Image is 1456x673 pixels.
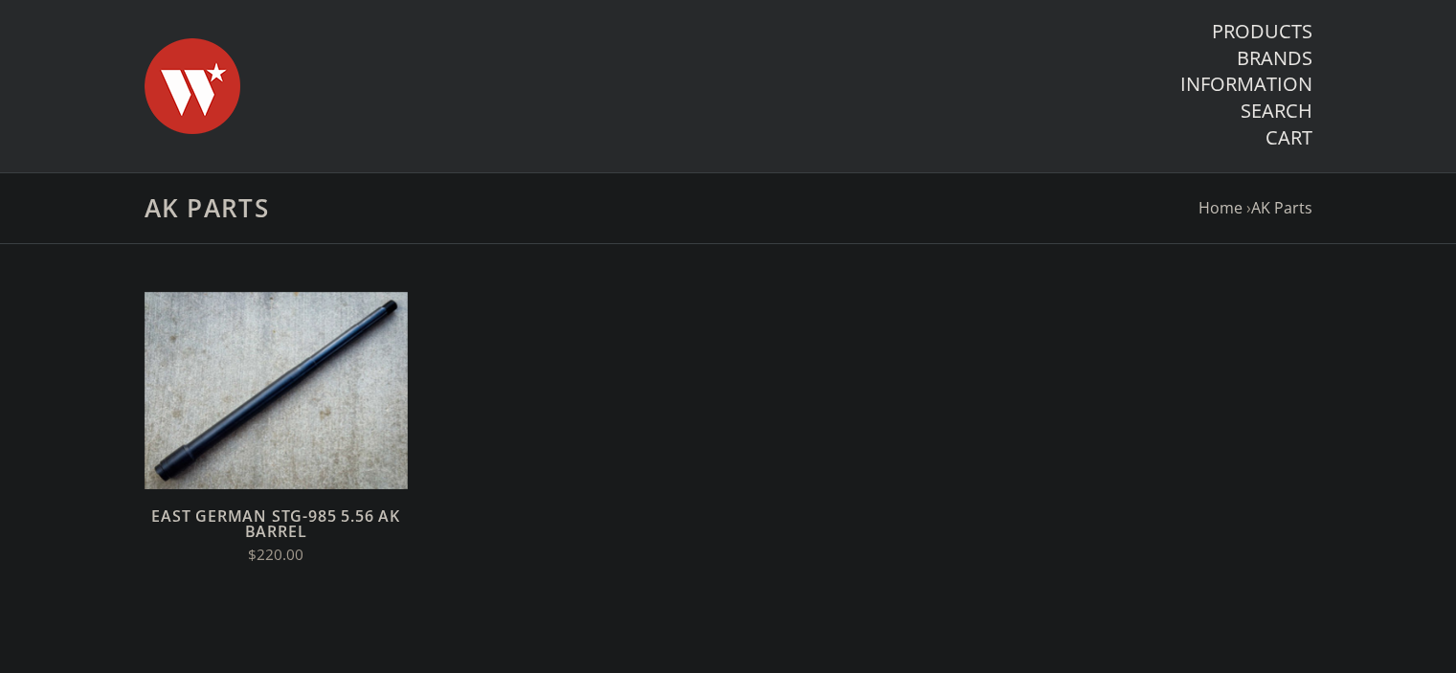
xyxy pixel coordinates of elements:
a: Information [1180,72,1312,97]
a: Products [1212,19,1312,44]
li: › [1246,195,1312,221]
h1: AK Parts [145,192,1312,224]
img: East German STG-985 5.56 AK Barrel [145,292,408,489]
a: AK Parts [1251,197,1312,218]
a: Home [1198,197,1243,218]
a: Cart [1266,125,1312,150]
a: East German STG-985 5.56 AK Barrel [151,505,400,542]
a: Search [1241,99,1312,123]
img: Warsaw Wood Co. [145,19,240,153]
span: $220.00 [248,545,303,565]
a: Brands [1237,46,1312,71]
